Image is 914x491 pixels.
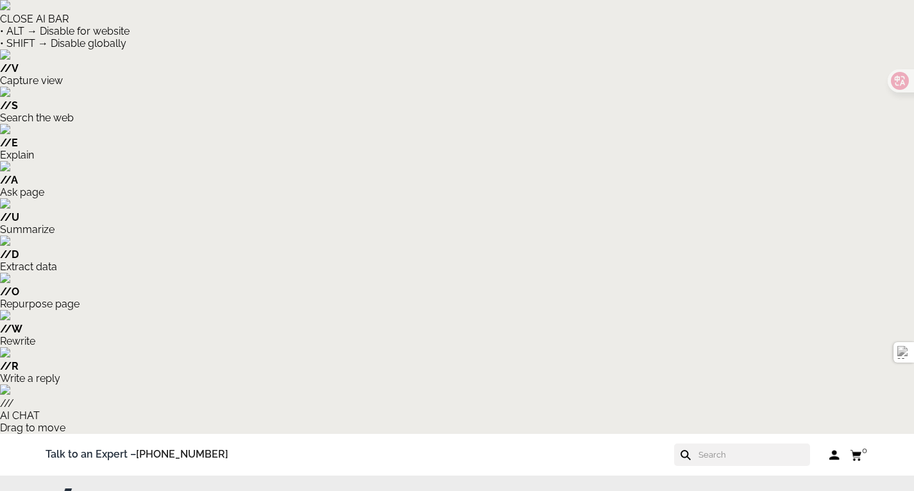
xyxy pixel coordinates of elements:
[850,447,868,463] a: 0
[862,445,867,455] span: 0
[136,448,228,460] a: [PHONE_NUMBER]
[46,446,228,463] span: Talk to an Expert –
[829,449,840,461] a: Log in
[697,444,810,466] input: Search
